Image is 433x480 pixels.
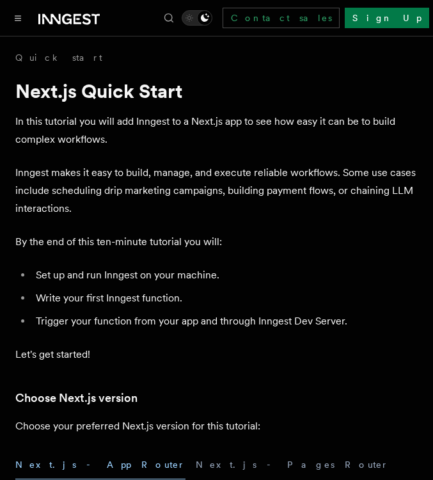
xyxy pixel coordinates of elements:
a: Contact sales [223,8,340,28]
p: By the end of this ten-minute tutorial you will: [15,233,418,251]
p: Let's get started! [15,346,418,364]
h1: Next.js Quick Start [15,79,418,102]
a: Choose Next.js version [15,389,138,407]
button: Toggle navigation [10,10,26,26]
p: Inngest makes it easy to build, manage, and execute reliable workflows. Some use cases include sc... [15,164,418,218]
li: Set up and run Inngest on your machine. [32,266,418,284]
p: In this tutorial you will add Inngest to a Next.js app to see how easy it can be to build complex... [15,113,418,148]
a: Quick start [15,51,102,64]
button: Next.js - App Router [15,451,185,479]
li: Write your first Inngest function. [32,289,418,307]
a: Sign Up [345,8,429,28]
p: Choose your preferred Next.js version for this tutorial: [15,417,418,435]
button: Find something... [161,10,177,26]
button: Next.js - Pages Router [196,451,389,479]
li: Trigger your function from your app and through Inngest Dev Server. [32,312,418,330]
button: Toggle dark mode [182,10,212,26]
